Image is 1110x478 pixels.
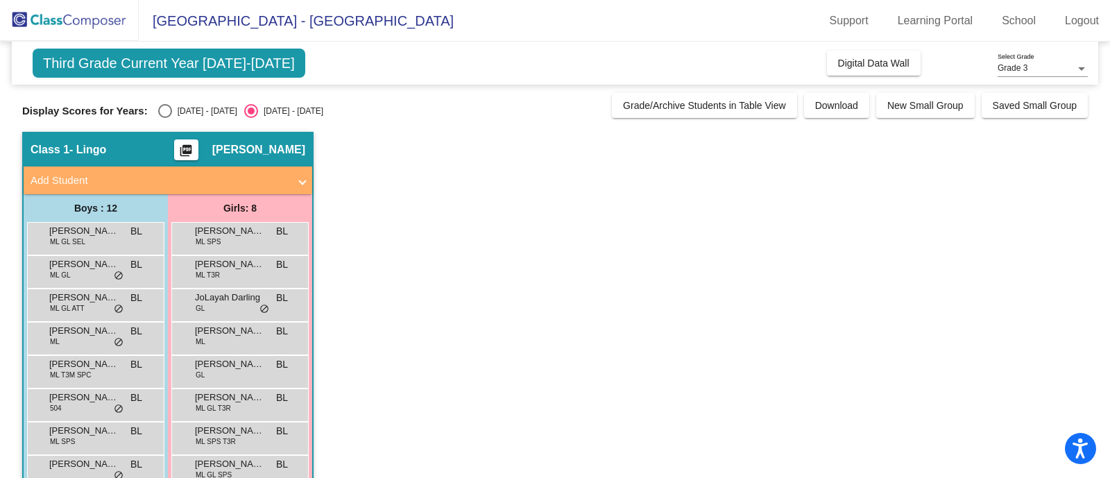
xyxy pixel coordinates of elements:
span: [PERSON_NAME] [195,324,264,338]
span: ML T3M SPC [50,370,91,380]
mat-expansion-panel-header: Add Student [24,167,312,194]
button: Saved Small Group [982,93,1088,118]
span: BL [276,224,288,239]
span: [PERSON_NAME] [195,357,264,371]
span: BL [130,291,142,305]
span: do_not_disturb_alt [259,304,269,315]
span: Grade 3 [998,63,1027,73]
span: - Lingo [69,143,106,157]
span: ML SPS [196,237,221,247]
span: [PERSON_NAME] [49,357,119,371]
span: BL [276,357,288,372]
mat-icon: picture_as_pdf [178,144,194,163]
span: [PERSON_NAME]-Tema [195,391,264,404]
span: [PERSON_NAME] [49,424,119,438]
span: BL [276,457,288,472]
span: ML [196,336,205,347]
span: [PERSON_NAME] [PERSON_NAME] [195,457,264,471]
span: [GEOGRAPHIC_DATA] - [GEOGRAPHIC_DATA] [139,10,454,32]
span: BL [130,457,142,472]
span: BL [276,324,288,339]
button: Grade/Archive Students in Table View [612,93,797,118]
span: Third Grade Current Year [DATE]-[DATE] [33,49,305,78]
span: [PERSON_NAME] [195,257,264,271]
span: [PERSON_NAME] [195,224,264,238]
span: [PERSON_NAME] [212,143,305,157]
div: [DATE] - [DATE] [172,105,237,117]
span: BL [130,391,142,405]
span: do_not_disturb_alt [114,271,123,282]
span: do_not_disturb_alt [114,404,123,415]
span: BL [276,424,288,438]
mat-panel-title: Add Student [31,173,289,189]
span: ML GL T3R [196,403,231,413]
span: [PERSON_NAME] [195,424,264,438]
button: Digital Data Wall [827,51,921,76]
span: ML [50,336,60,347]
a: Learning Portal [887,10,984,32]
span: ML T3R [196,270,220,280]
span: Class 1 [31,143,69,157]
span: New Small Group [887,100,964,111]
div: [DATE] - [DATE] [258,105,323,117]
span: [PERSON_NAME] [49,224,119,238]
span: Grade/Archive Students in Table View [623,100,786,111]
span: do_not_disturb_alt [114,304,123,315]
span: BL [276,257,288,272]
span: Display Scores for Years: [22,105,148,117]
span: [PERSON_NAME] [49,324,119,338]
span: Saved Small Group [993,100,1077,111]
a: Logout [1054,10,1110,32]
span: BL [130,424,142,438]
span: ML GL [50,270,71,280]
span: BL [130,257,142,272]
span: 504 [50,403,62,413]
span: BL [130,324,142,339]
span: [PERSON_NAME] [49,257,119,271]
a: School [991,10,1047,32]
span: GL [196,370,205,380]
span: do_not_disturb_alt [114,337,123,348]
button: Print Students Details [174,139,198,160]
div: Girls: 8 [168,194,312,222]
span: BL [276,391,288,405]
button: Download [804,93,869,118]
span: JoLayah Darling [195,291,264,305]
span: BL [276,291,288,305]
span: GL [196,303,205,314]
span: ML SPS [50,436,75,447]
span: ML GL ATT [50,303,85,314]
div: Boys : 12 [24,194,168,222]
button: New Small Group [876,93,975,118]
span: BL [130,357,142,372]
span: [PERSON_NAME] [49,391,119,404]
span: [PERSON_NAME] [49,291,119,305]
span: Download [815,100,858,111]
span: BL [130,224,142,239]
span: Digital Data Wall [838,58,910,69]
span: [PERSON_NAME] [49,457,119,471]
mat-radio-group: Select an option [158,104,323,118]
span: ML SPS T3R [196,436,236,447]
a: Support [819,10,880,32]
span: ML GL SEL [50,237,85,247]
